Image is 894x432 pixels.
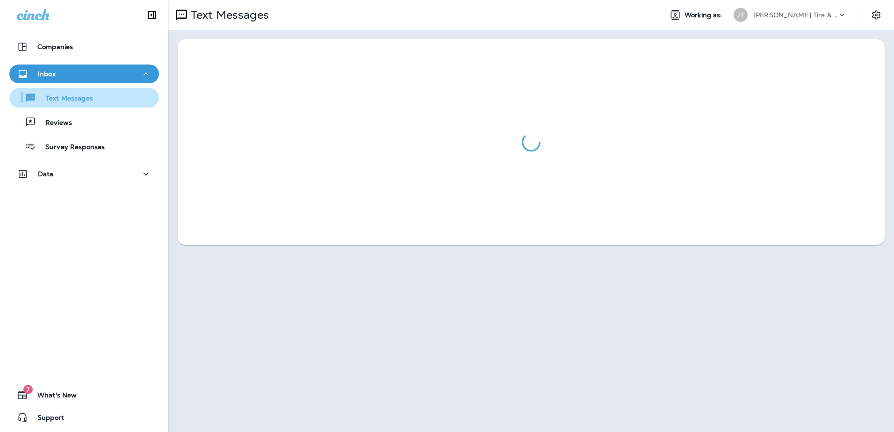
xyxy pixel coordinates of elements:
p: [PERSON_NAME] Tire & Auto [753,11,837,19]
button: Survey Responses [9,137,159,156]
span: What's New [28,391,77,403]
span: 7 [23,385,33,394]
button: Data [9,165,159,183]
span: Working as: [685,11,724,19]
p: Reviews [36,119,72,128]
button: Text Messages [9,88,159,108]
p: Data [38,170,54,178]
span: Support [28,414,64,425]
p: Companies [37,43,73,50]
button: Reviews [9,112,159,132]
button: Companies [9,37,159,56]
p: Survey Responses [36,143,105,152]
button: 7What's New [9,386,159,404]
p: Text Messages [36,94,93,103]
p: Text Messages [187,8,269,22]
button: Collapse Sidebar [139,6,165,24]
p: Inbox [38,70,56,78]
button: Support [9,408,159,427]
button: Settings [868,7,885,23]
button: Inbox [9,65,159,83]
div: JT [734,8,748,22]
